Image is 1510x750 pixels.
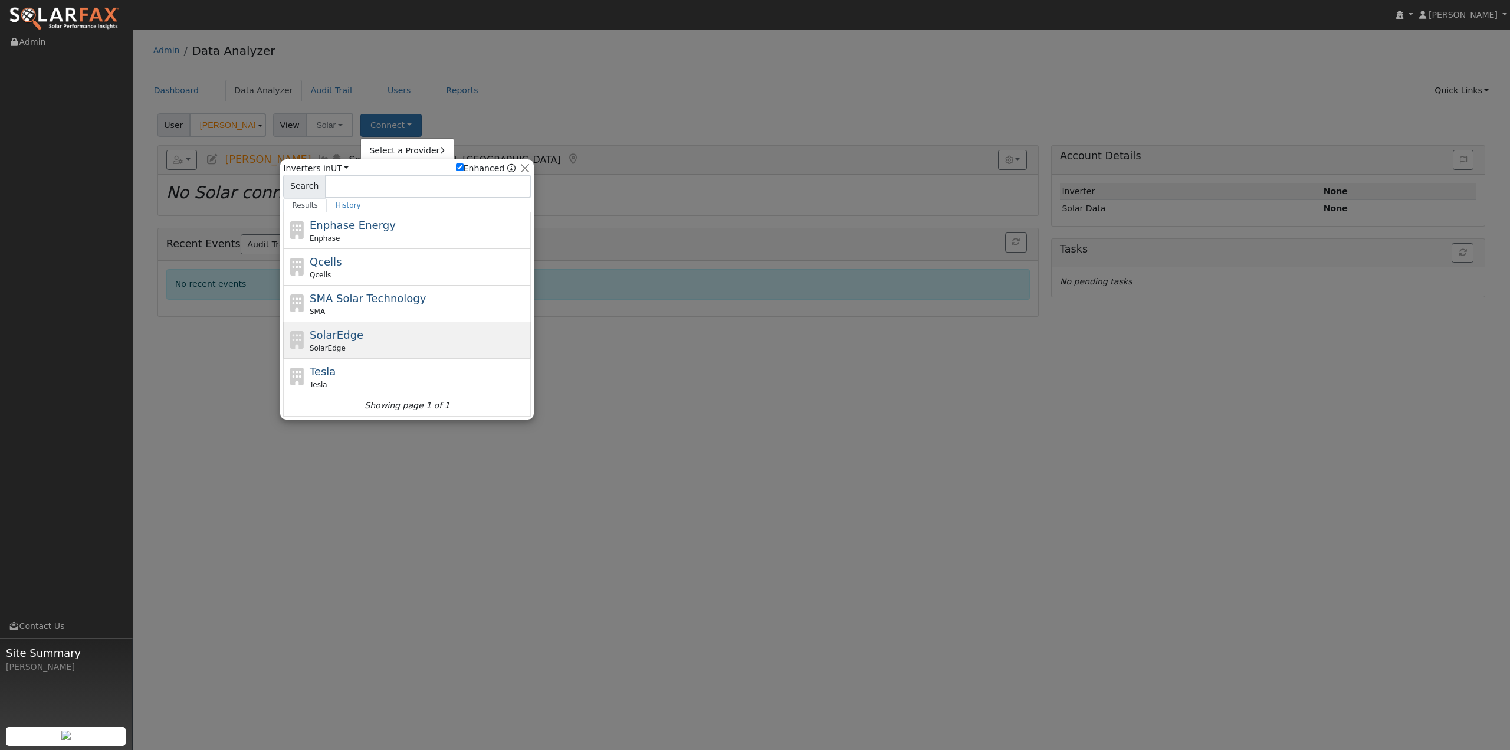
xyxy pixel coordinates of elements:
[283,175,325,198] span: Search
[310,292,426,304] span: SMA Solar Technology
[456,162,505,175] label: Enhanced
[310,329,363,341] span: SolarEdge
[9,6,120,31] img: SolarFax
[365,399,449,412] i: Showing page 1 of 1
[361,143,453,159] a: Select a Provider
[327,198,370,212] a: History
[456,163,464,171] input: Enhanced
[310,365,336,378] span: Tesla
[310,306,325,317] span: SMA
[6,661,126,673] div: [PERSON_NAME]
[310,343,346,353] span: SolarEdge
[61,731,71,740] img: retrieve
[283,162,349,175] span: Inverters in
[310,233,340,244] span: Enphase
[1429,10,1498,19] span: [PERSON_NAME]
[310,379,327,390] span: Tesla
[331,163,349,173] a: UT
[310,270,331,280] span: Qcells
[507,163,516,173] a: Enhanced Providers
[283,198,327,212] a: Results
[310,256,342,268] span: Qcells
[6,645,126,661] span: Site Summary
[310,219,396,231] span: Enphase Energy
[456,162,516,175] span: Show enhanced providers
